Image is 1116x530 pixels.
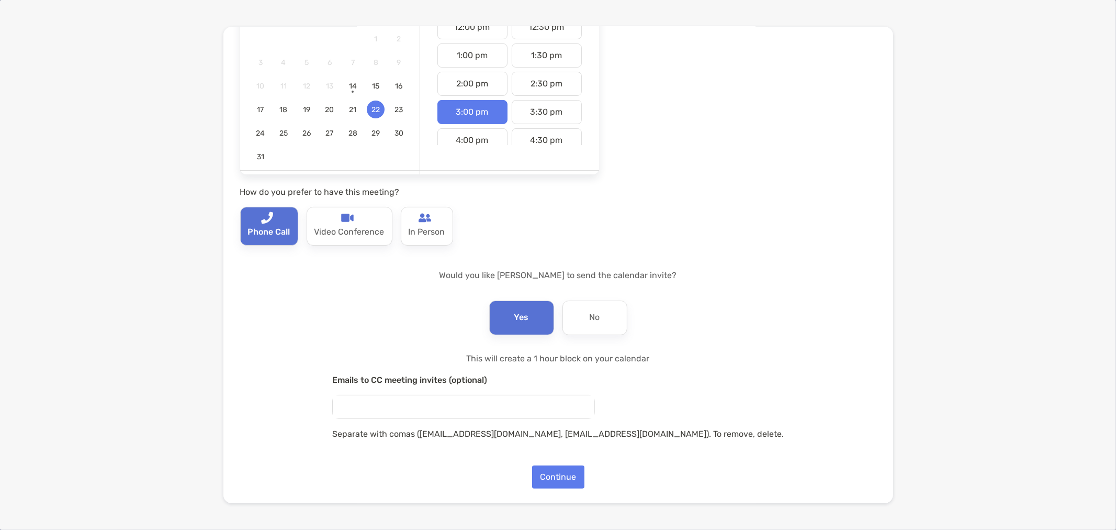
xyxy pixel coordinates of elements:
p: How do you prefer to have this meeting? [240,185,599,198]
span: 13 [321,82,339,91]
div: 3:00 pm [437,100,508,124]
span: 16 [390,82,408,91]
span: 11 [275,82,292,91]
p: No [590,310,600,326]
span: 17 [252,105,269,114]
span: 28 [344,129,362,138]
div: 12:00 pm [437,15,508,39]
button: Continue [532,466,584,489]
span: 19 [298,105,315,114]
span: 26 [298,129,315,138]
span: 4 [275,58,292,67]
div: 2:00 pm [437,72,508,96]
p: Would you like [PERSON_NAME] to send the calendar invite? [240,269,876,282]
span: 25 [275,129,292,138]
img: type-call [341,212,354,224]
span: (optional) [449,375,487,385]
p: Emails to CC meeting invites [332,373,784,387]
p: Separate with comas ([EMAIL_ADDRESS][DOMAIN_NAME], [EMAIL_ADDRESS][DOMAIN_NAME]). To remove, delete. [332,427,784,440]
div: 4:00 pm [437,128,508,152]
span: 27 [321,129,339,138]
span: 31 [252,152,269,161]
span: 8 [367,58,385,67]
span: 20 [321,105,339,114]
span: 24 [252,129,269,138]
span: 23 [390,105,408,114]
span: 18 [275,105,292,114]
div: 3:30 pm [512,100,582,124]
span: 15 [367,82,385,91]
span: 30 [390,129,408,138]
p: This will create a 1 hour block on your calendar [332,352,784,365]
div: 2:30 pm [512,72,582,96]
span: 9 [390,58,408,67]
span: 7 [344,58,362,67]
p: Video Conference [314,224,385,241]
img: type-call [261,212,273,224]
div: 1:00 pm [437,43,508,68]
span: 10 [252,82,269,91]
div: 1:30 pm [512,43,582,68]
p: Phone Call [248,224,290,241]
span: 29 [367,129,385,138]
span: 3 [252,58,269,67]
p: Yes [514,310,529,326]
span: 21 [344,105,362,114]
span: 6 [321,58,339,67]
span: 12 [298,82,315,91]
div: 4:30 pm [512,128,582,152]
span: 14 [344,82,362,91]
span: 1 [367,35,385,43]
span: 2 [390,35,408,43]
img: type-call [419,212,431,224]
p: In Person [409,224,445,241]
span: 22 [367,105,385,114]
span: 5 [298,58,315,67]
